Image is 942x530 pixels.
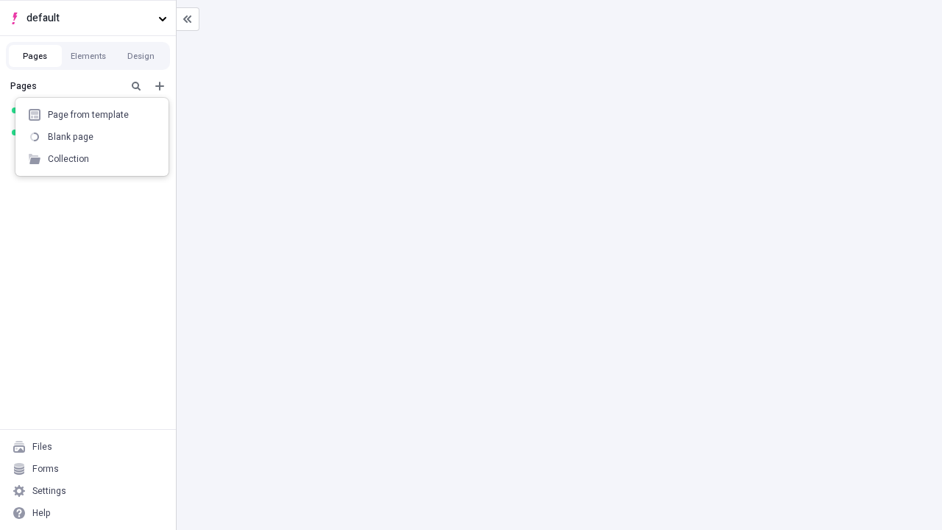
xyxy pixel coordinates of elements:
div: Pages [10,80,121,92]
span: default [26,10,152,26]
div: Settings [32,485,66,497]
button: Elements [62,45,115,67]
div: Collection [48,153,89,165]
div: Files [32,441,52,453]
div: Blank page [48,131,93,143]
button: Design [115,45,168,67]
div: Page from template [48,109,129,121]
div: Forms [32,463,59,475]
button: Pages [9,45,62,67]
div: Help [32,507,51,519]
button: Add new [151,77,169,95]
